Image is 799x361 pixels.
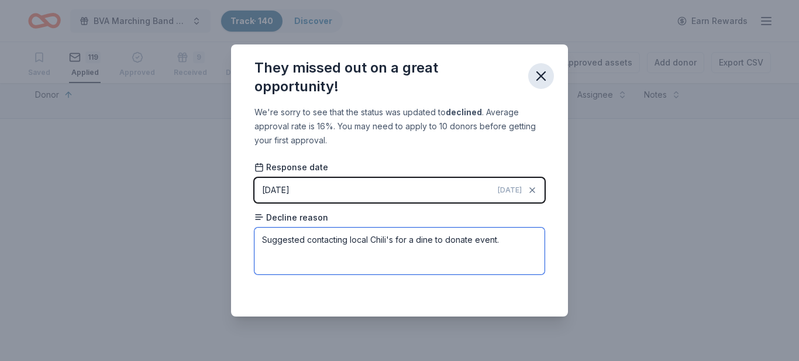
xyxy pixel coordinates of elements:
[498,185,522,195] span: [DATE]
[446,107,482,117] b: declined
[254,228,545,274] textarea: Suggested contacting local Chili's for a dine to donate event.
[262,183,290,197] div: [DATE]
[254,161,328,173] span: Response date
[254,178,545,202] button: [DATE][DATE]
[254,105,545,147] div: We're sorry to see that the status was updated to . Average approval rate is 16%. You may need to...
[254,59,519,96] div: They missed out on a great opportunity!
[254,212,328,224] span: Decline reason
